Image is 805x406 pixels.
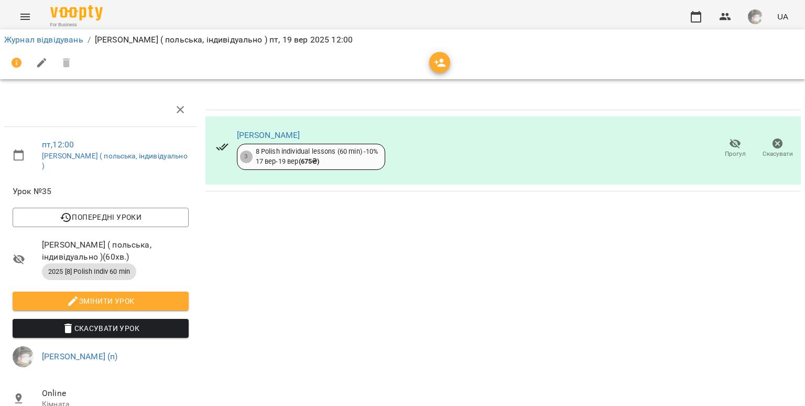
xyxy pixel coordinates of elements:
button: Скасувати Урок [13,319,189,338]
li: / [88,34,91,46]
button: Змінити урок [13,292,189,311]
a: пт , 12:00 [42,140,74,149]
span: Скасувати Урок [21,322,180,335]
img: Voopty Logo [50,5,103,20]
span: Online [42,387,189,400]
span: Скасувати [763,149,793,158]
nav: breadcrumb [4,34,801,46]
span: UA [777,11,788,22]
div: 3 [240,151,253,163]
img: e3906ac1da6b2fc8356eee26edbd6dfe.jpg [13,346,34,367]
span: [PERSON_NAME] ( польська, індивідуально ) ( 60 хв. ) [42,239,189,263]
span: 2025 [8] Polish Indiv 60 min [42,267,136,276]
button: Скасувати [756,134,799,163]
b: ( 675 ₴ ) [299,157,320,165]
a: Журнал відвідувань [4,35,83,45]
span: Змінити урок [21,295,180,307]
button: Прогул [714,134,756,163]
img: e3906ac1da6b2fc8356eee26edbd6dfe.jpg [748,9,763,24]
a: [PERSON_NAME] ( польська, індивідуально ) [42,152,188,170]
button: Попередні уроки [13,208,189,227]
a: [PERSON_NAME] (п) [42,351,118,361]
p: [PERSON_NAME] ( польська, індивідуально ) пт, 19 вер 2025 12:00 [95,34,353,46]
a: [PERSON_NAME] [237,130,300,140]
button: UA [773,7,792,26]
span: For Business [50,22,103,28]
div: 8 Polish individual lessons (60 min) -10% 17 вер - 19 вер [256,147,378,166]
span: Попередні уроки [21,211,180,223]
span: Прогул [725,149,746,158]
button: Menu [13,4,38,29]
span: Урок №35 [13,185,189,198]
